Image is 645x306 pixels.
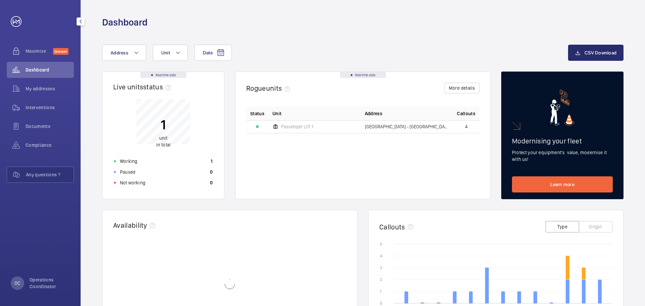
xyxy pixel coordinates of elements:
button: Address [102,45,146,61]
p: Paused [120,169,135,175]
p: 1 [156,116,170,133]
button: Origin [579,221,612,232]
span: [GEOGRAPHIC_DATA] - [GEOGRAPHIC_DATA] [365,124,449,129]
button: Type [546,221,579,232]
text: 0 [380,301,382,306]
h2: Modernising your fleet [512,137,613,145]
span: Date [203,50,213,55]
span: Documents [26,123,74,130]
span: Any questions ? [26,171,74,178]
span: Address [365,110,382,117]
span: unit [159,135,168,141]
p: OC [14,280,20,287]
p: Status [250,110,264,117]
h2: Rogue [246,84,293,92]
span: Dashboard [26,67,74,73]
span: CSV Download [585,50,616,55]
span: Maximize [26,48,53,54]
button: Unit [153,45,188,61]
text: 4 [380,254,382,258]
span: 4 [465,124,468,129]
h1: Dashboard [102,16,147,29]
h2: Availability [113,221,147,229]
p: in total [156,135,170,148]
h2: Live units [113,83,174,91]
h2: Callouts [379,223,405,231]
a: Learn more [512,176,613,192]
span: Discover [53,48,69,55]
span: Interventions [26,104,74,111]
p: 0 [210,169,213,175]
span: Unit [272,110,282,117]
p: Not working [120,179,145,186]
span: units [266,84,293,92]
span: Address [111,50,128,55]
p: 0 [210,179,213,186]
button: Date [195,45,232,61]
p: Operations Coordinator [30,276,70,290]
span: Callouts [457,110,475,117]
text: 3 [380,265,382,270]
div: Real time data [140,72,186,78]
img: marketing-card.svg [550,89,575,126]
span: Unit [161,50,170,55]
span: Passenger Lift 1 [281,124,313,129]
button: More details [444,83,479,93]
button: CSV Download [568,45,623,61]
p: Working [120,158,137,165]
div: Real time data [340,72,386,78]
span: My addresses [26,85,74,92]
span: status [143,83,174,91]
p: Protect your equipment's value, modernise it with us! [512,149,613,163]
text: 2 [380,277,382,282]
text: 1 [380,289,382,294]
span: Compliance [26,142,74,148]
p: 1 [211,158,213,165]
text: 5 [380,242,382,247]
